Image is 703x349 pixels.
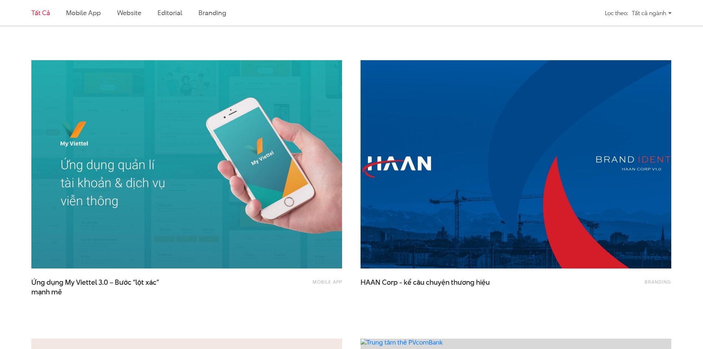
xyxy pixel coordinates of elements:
[66,8,100,17] a: Mobile app
[313,278,342,285] a: Mobile app
[361,277,380,287] span: HAAN
[404,277,411,287] span: kể
[31,8,50,17] a: Tất cả
[645,278,671,285] a: Branding
[31,60,342,268] img: Ứng dụng My Viettel 3.0 – Bước “lột xác” mạnh mẽ
[399,277,402,287] span: -
[158,8,182,17] a: Editorial
[605,7,628,20] div: Lọc theo:
[451,277,475,287] span: thương
[345,50,687,279] img: HAAN Corp - kể câu chuyện thương hiệu
[117,8,141,17] a: Website
[413,277,424,287] span: câu
[361,278,508,296] a: HAAN Corp - kể câu chuyện thương hiệu
[476,277,490,287] span: hiệu
[382,277,398,287] span: Corp
[426,277,449,287] span: chuyện
[31,278,179,296] span: Ứng dụng My Viettel 3.0 – Bước “lột xác”
[31,287,62,297] span: mạnh mẽ
[31,278,179,296] a: Ứng dụng My Viettel 3.0 – Bước “lột xác”mạnh mẽ
[632,7,672,20] div: Tất cả ngành
[199,8,226,17] a: Branding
